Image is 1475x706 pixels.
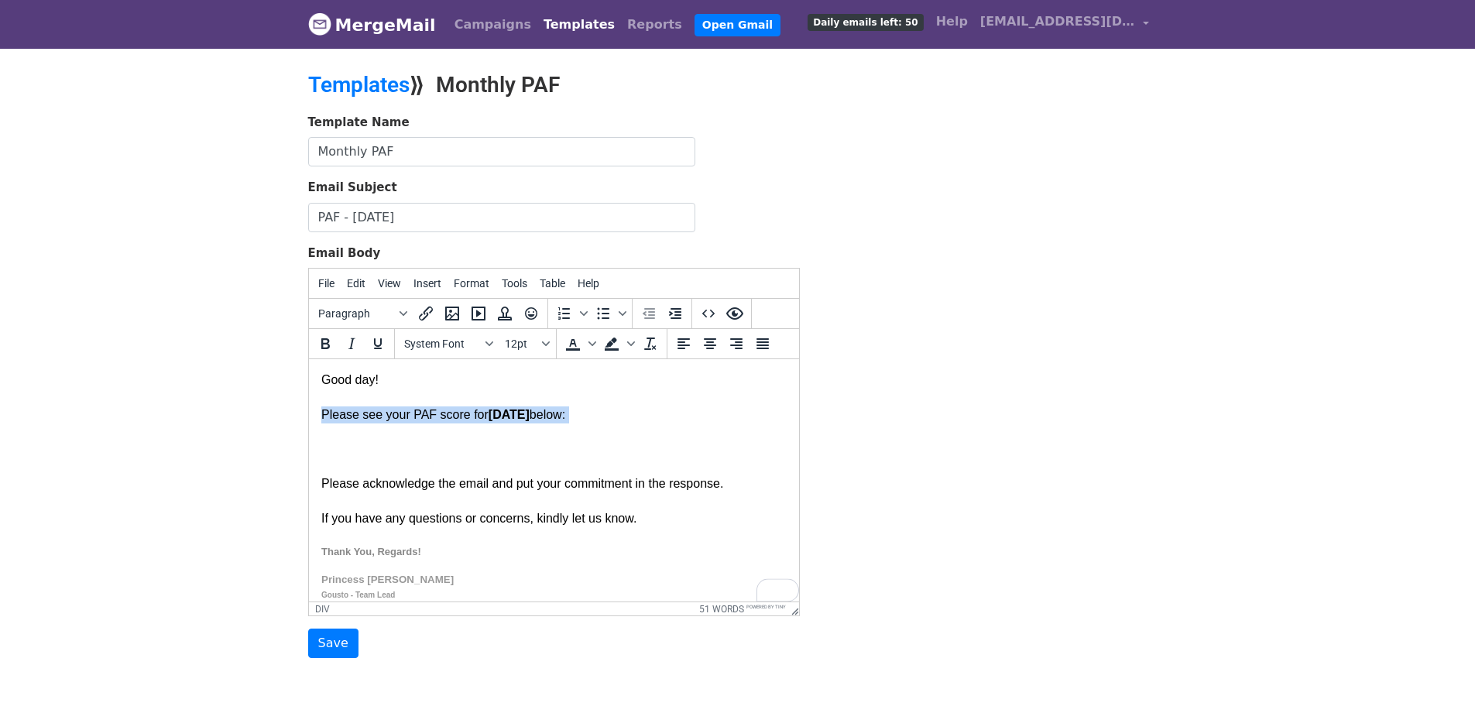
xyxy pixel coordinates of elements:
button: Align center [697,331,723,357]
a: MergeMail [308,9,436,41]
button: Insert template [492,300,518,327]
a: Daily emails left: 50 [801,6,929,37]
strong: Gousto - Team Lead [12,231,86,240]
button: Align right [723,331,750,357]
span: Table [540,277,565,290]
button: Justify [750,331,776,357]
body: To enrich screen reader interactions, please activate Accessibility in Grammarly extension settings [12,12,478,367]
button: Underline [365,331,391,357]
button: Increase indent [662,300,688,327]
span: System Font [404,338,480,350]
button: Emoticons [518,300,544,327]
iframe: Chat Widget [1398,632,1475,706]
div: Numbered list [551,300,590,327]
label: Email Subject [308,179,397,197]
div: Background color [599,331,637,357]
a: Campaigns [448,9,537,40]
button: Bold [312,331,338,357]
div: Bullet list [590,300,629,327]
label: Email Body [308,245,381,262]
a: Reports [621,9,688,40]
strong: Thank You, Regards! [12,187,112,198]
a: Help [930,6,974,37]
div: div [315,604,330,615]
button: Blocks [312,300,413,327]
a: [EMAIL_ADDRESS][DOMAIN_NAME] [974,6,1155,43]
img: MergeMail logo [308,12,331,36]
a: Powered by Tiny [746,604,786,609]
span: Tools [502,277,527,290]
a: Open Gmail [695,14,780,36]
button: Insert/edit link [413,300,439,327]
iframe: Rich Text Area. Press ALT-0 for help. [309,359,799,601]
button: Decrease indent [636,300,662,327]
button: 51 words [699,604,744,615]
div: Resize [786,602,799,615]
button: Align left [671,331,697,357]
button: Preview [722,300,748,327]
span: Daily emails left: 50 [808,14,923,31]
button: Fonts [398,331,499,357]
a: Templates [308,72,410,98]
label: Template Name [308,114,410,132]
button: Insert/edit image [439,300,465,327]
span: Edit [347,277,365,290]
div: Please see your PAF score for below: Please acknowledge the email and put your commitment in the ... [12,29,478,367]
span: Insert [413,277,441,290]
span: 12pt [505,338,539,350]
span: File [318,277,334,290]
span: Paragraph [318,307,394,320]
button: Insert/edit media [465,300,492,327]
h2: ⟫ Monthly PAF [308,72,873,98]
input: Save [308,629,358,658]
span: View [378,277,401,290]
strong: [DATE] [180,49,221,62]
button: Italic [338,331,365,357]
button: Font sizes [499,331,553,357]
span: Format [454,277,489,290]
a: Templates [537,9,621,40]
div: Text color [560,331,599,357]
button: Clear formatting [637,331,664,357]
span: [EMAIL_ADDRESS][DOMAIN_NAME] [980,12,1135,31]
span: Help [578,277,599,290]
font: Princess [PERSON_NAME] [12,214,145,226]
button: Source code [695,300,722,327]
